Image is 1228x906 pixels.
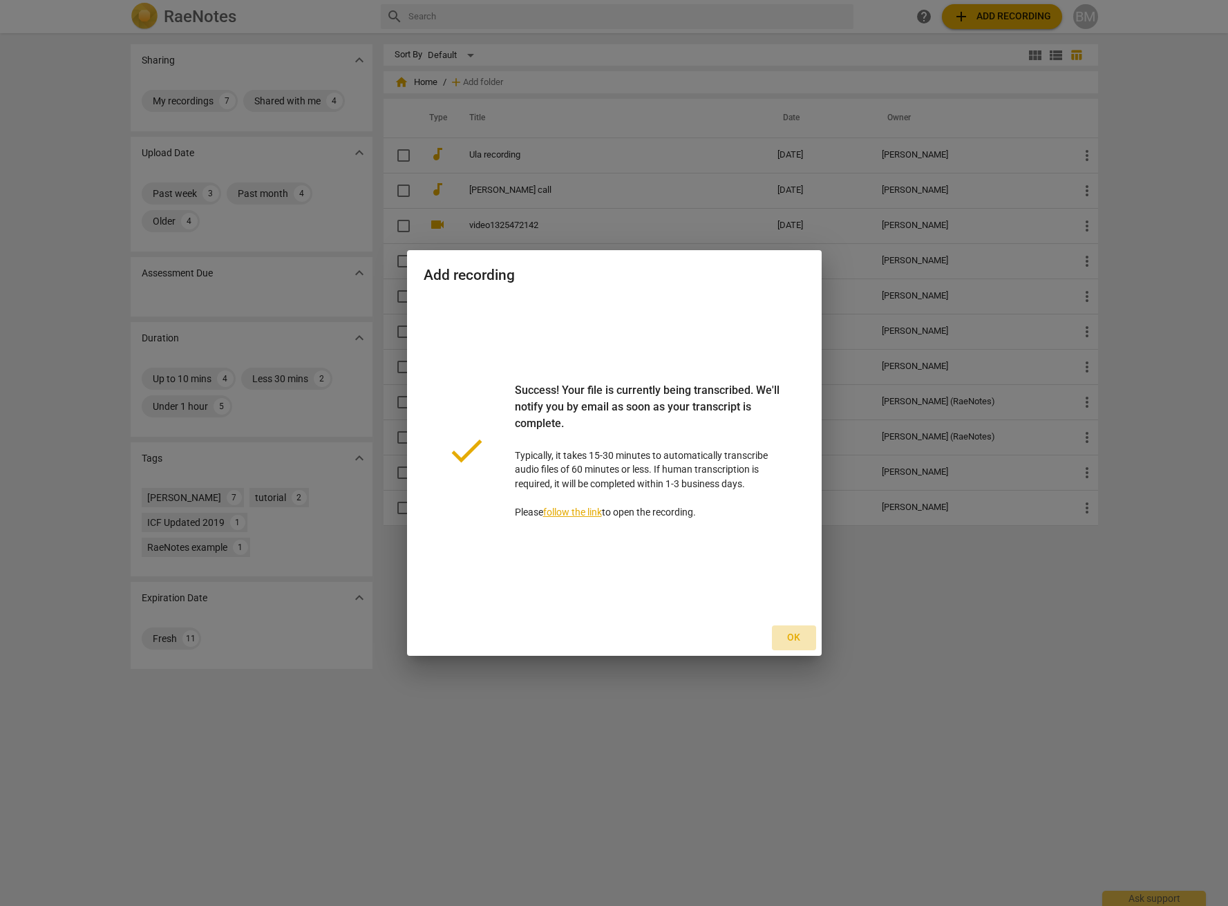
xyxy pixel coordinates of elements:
p: Typically, it takes 15-30 minutes to automatically transcribe audio files of 60 minutes or less. ... [515,382,783,520]
a: follow the link [543,507,602,518]
div: Success! Your file is currently being transcribed. We'll notify you by email as soon as your tran... [515,382,783,449]
h2: Add recording [424,267,805,284]
button: Ok [772,625,816,650]
span: Ok [783,631,805,645]
span: done [446,430,487,471]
